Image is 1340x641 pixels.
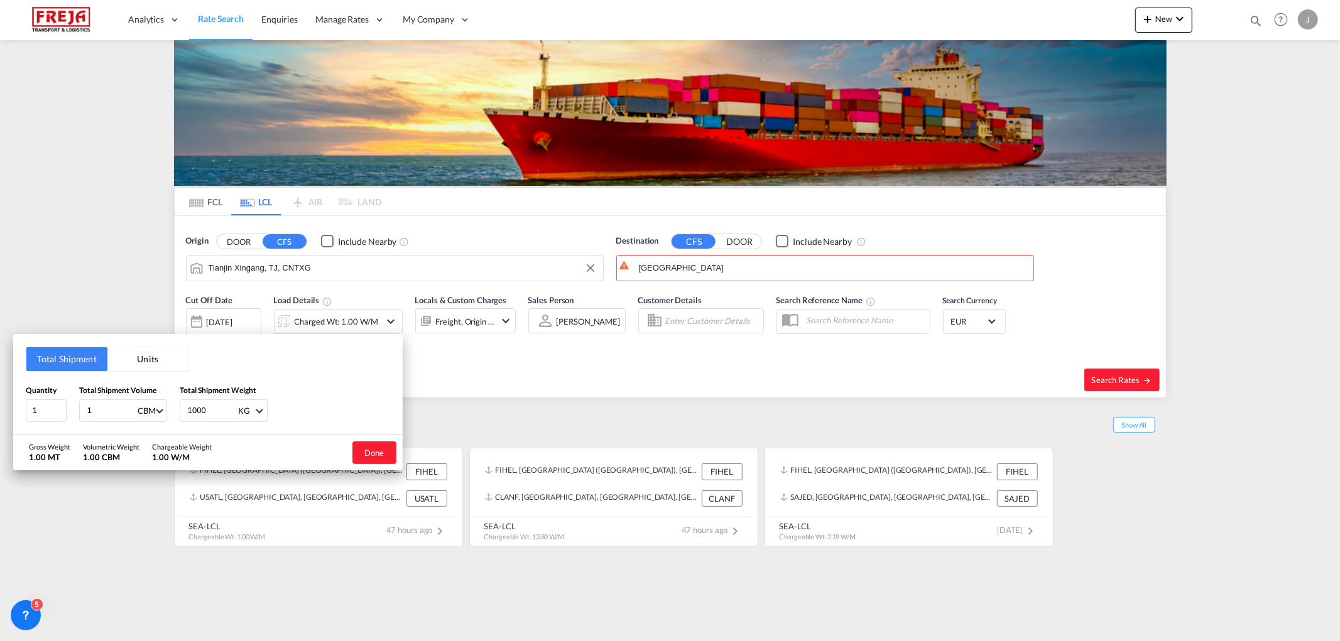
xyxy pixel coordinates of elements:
[29,451,70,463] div: 1.00 MT
[107,347,188,371] button: Units
[26,399,67,422] input: Qty
[152,442,212,451] div: Chargeable Weight
[79,385,156,395] span: Total Shipment Volume
[29,442,70,451] div: Gross Weight
[83,442,139,451] div: Volumetric Weight
[180,385,256,395] span: Total Shipment Weight
[152,451,212,463] div: 1.00 W/M
[83,451,139,463] div: 1.00 CBM
[26,385,57,395] span: Quantity
[86,400,136,421] input: Enter volume
[238,406,250,416] div: KG
[26,347,107,371] button: Total Shipment
[352,441,396,464] button: Done
[187,400,237,421] input: Enter weight
[138,406,156,416] div: CBM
